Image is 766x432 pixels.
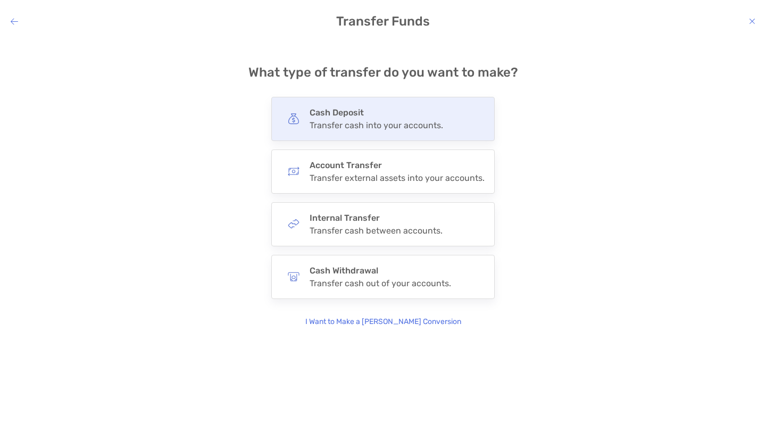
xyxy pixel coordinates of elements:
div: Transfer cash into your accounts. [310,120,443,130]
img: button icon [288,218,299,230]
h4: What type of transfer do you want to make? [248,65,518,80]
div: Transfer cash out of your accounts. [310,278,451,288]
img: button icon [288,271,299,283]
div: Transfer cash between accounts. [310,226,443,236]
h4: Internal Transfer [310,213,443,223]
h4: Account Transfer [310,160,485,170]
img: button icon [288,113,299,124]
h4: Cash Withdrawal [310,265,451,276]
div: Transfer external assets into your accounts. [310,173,485,183]
img: button icon [288,165,299,177]
p: I Want to Make a [PERSON_NAME] Conversion [305,316,461,328]
h4: Cash Deposit [310,107,443,118]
